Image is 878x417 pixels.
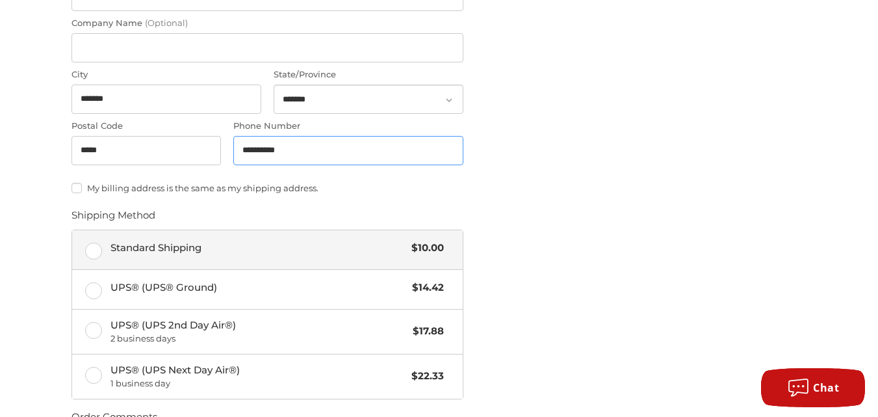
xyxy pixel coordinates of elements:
span: $17.88 [406,324,444,339]
legend: Shipping Method [71,208,155,229]
label: Postal Code [71,120,221,133]
small: (Optional) [145,18,188,28]
label: Phone Number [233,120,463,133]
label: My billing address is the same as my shipping address. [71,183,463,193]
label: State/Province [274,68,463,81]
span: Chat [813,381,839,395]
label: Company Name [71,17,463,30]
span: 2 business days [110,332,407,345]
button: Chat [761,368,865,407]
span: UPS® (UPS® Ground) [110,280,406,295]
span: $22.33 [405,369,444,384]
span: $10.00 [405,241,444,256]
span: $14.42 [406,280,444,295]
span: UPS® (UPS 2nd Day Air®) [110,318,407,345]
span: UPS® (UPS Next Day Air®) [110,363,406,390]
span: 1 business day [110,377,406,390]
span: Standard Shipping [110,241,406,256]
label: City [71,68,261,81]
